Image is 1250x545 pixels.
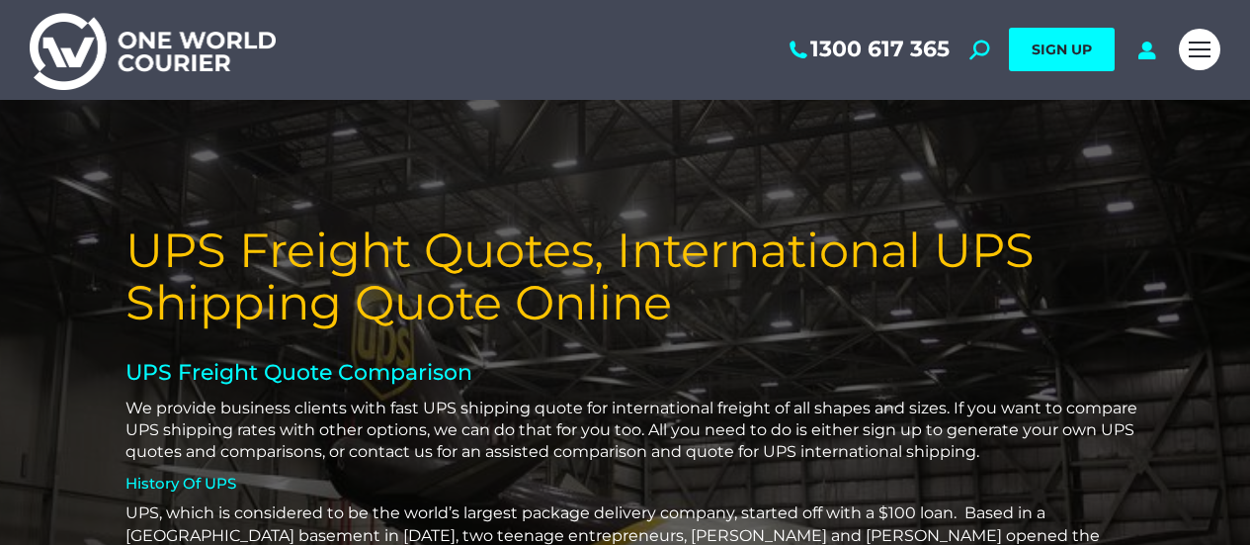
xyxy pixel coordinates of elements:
span: SIGN UP [1032,41,1092,58]
a: 1300 617 365 [786,37,950,62]
h4: History Of UPS [125,474,1162,494]
img: One World Courier [30,10,276,90]
a: SIGN UP [1009,28,1115,71]
h2: UPS Freight Quote Comparison [125,359,1162,388]
a: Mobile menu icon [1179,29,1220,70]
p: We provide business clients with fast UPS shipping quote for international freight of all shapes ... [125,398,1162,464]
